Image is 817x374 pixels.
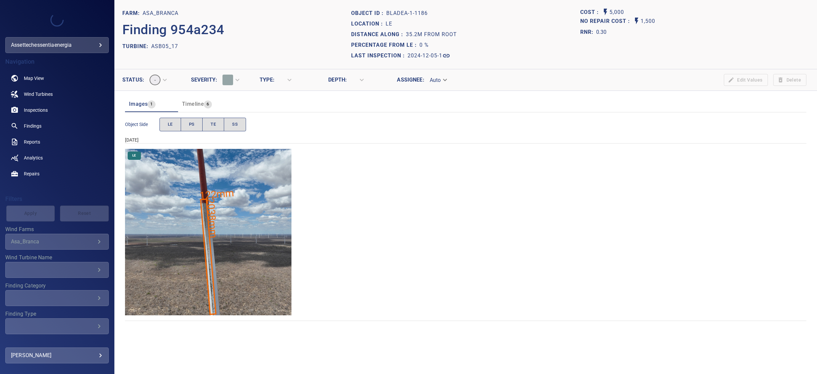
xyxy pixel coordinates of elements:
label: Status : [122,77,144,83]
div: assettechessentiaenergia [11,40,103,50]
p: 1,500 [641,17,655,26]
div: assettechessentiaenergia [5,37,109,53]
div: Finding Category [5,290,109,306]
a: repairs noActive [5,166,109,182]
span: Images [129,101,148,107]
h4: Filters [5,196,109,202]
p: Finding 954a234 [122,20,224,40]
img: Asa_Branca/ASB05_17/2024-12-05-1/2024-12-05-1/image11wp11.jpg [125,149,291,315]
a: 2024-12-05-1 [408,52,450,60]
div: Wind Turbine Name [5,262,109,278]
p: 5,000 [609,8,624,17]
span: Reports [24,139,40,145]
div: Wind Farms [5,234,109,250]
h1: RNR: [580,28,596,36]
h1: Cost : [580,9,601,16]
label: Finding Category [5,283,109,288]
p: TURBINE: [122,42,151,50]
div: Finding Type [5,318,109,334]
label: Type : [260,77,275,83]
div: [PERSON_NAME] [11,350,103,361]
p: Asa_Branca [143,9,178,17]
span: LE [128,153,140,158]
label: Wind Farms [5,227,109,232]
span: Findings [24,123,41,129]
p: ASB05_17 [151,42,178,50]
p: 35.2m from root [406,31,457,38]
h4: Navigation [5,58,109,65]
label: Finding Type [5,311,109,317]
span: Object Side [125,121,159,128]
label: Assignee : [397,77,424,83]
span: PS [189,121,195,128]
span: 6 [204,100,212,108]
span: Analytics [24,155,43,161]
p: bladeA-1-1186 [386,9,428,17]
span: SS [232,121,238,128]
p: Percentage from LE : [351,41,419,49]
div: [DATE] [125,137,806,143]
h1: No Repair Cost : [580,18,633,25]
button: SS [224,118,246,131]
label: Severity : [191,77,217,83]
p: 0.30 [596,28,607,36]
span: Inspections [24,107,48,113]
span: - [150,77,160,83]
a: inspections noActive [5,102,109,118]
button: LE [159,118,181,131]
span: Map View [24,75,44,82]
div: objectSide [159,118,246,131]
div: ​ [275,74,296,86]
a: analytics noActive [5,150,109,166]
p: 2024-12-05-1 [408,52,442,60]
p: Object ID : [351,9,386,17]
p: Location : [351,20,386,28]
span: 1 [148,100,155,108]
svg: Auto No Repair Cost [633,17,641,25]
div: ​ [347,74,368,86]
span: TE [211,121,216,128]
button: TE [202,118,224,131]
p: 0 % [419,41,429,49]
a: reports noActive [5,134,109,150]
label: Depth : [328,77,347,83]
span: The ratio of the additional incurred cost of repair in 1 year and the cost of repairing today. Fi... [580,27,607,37]
span: Repairs [24,170,39,177]
span: Projected additional costs incurred by waiting 1 year to repair. This is a function of possible i... [580,17,633,26]
a: map noActive [5,70,109,86]
div: - [144,72,171,88]
span: LE [168,121,173,128]
span: The base labour and equipment costs to repair the finding. Does not include the loss of productio... [580,8,601,17]
span: Wind Turbines [24,91,53,97]
a: windturbines noActive [5,86,109,102]
span: Timeline [182,101,204,107]
label: Wind Turbine Name [5,255,109,260]
p: FARM: [122,9,143,17]
p: Last Inspection : [351,52,408,60]
button: PS [181,118,203,131]
p: Distance along : [351,31,406,38]
p: LE [386,20,392,28]
a: findings noActive [5,118,109,134]
div: Asa_Branca [11,238,95,245]
div: Auto [424,74,452,86]
svg: Auto Cost [601,8,609,16]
